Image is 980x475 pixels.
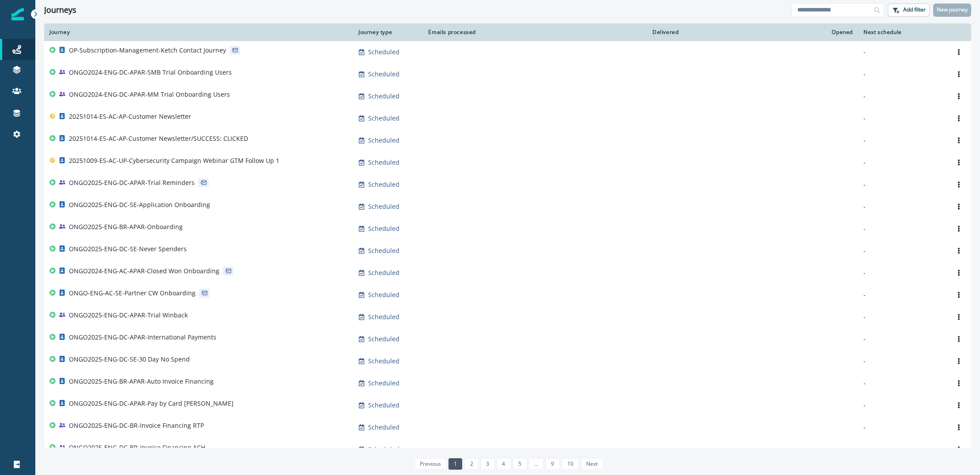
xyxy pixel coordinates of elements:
[863,357,941,366] p: -
[952,421,966,434] button: Options
[69,156,279,165] p: 20251009-ES-AC-UP-Cybersecurity Campaign Webinar GTM Follow Up 1
[69,178,195,187] p: ONGO2025-ENG-DC-APAR-Trial Reminders
[69,222,183,231] p: ONGO2025-ENG-BR-APAR-Onboarding
[69,134,248,143] p: 20251014-ES-AC-AP-Customer Newsletter/SUCCESS: CLICKED
[44,350,971,372] a: ONGO2025-ENG-DC-SE-30 Day No SpendScheduled--Options
[69,311,188,320] p: ONGO2025-ENG-DC-APAR-Trial Winback
[952,399,966,412] button: Options
[44,85,971,107] a: ONGO2024-ENG-DC-APAR-MM Trial Onboarding UsersScheduled--Options
[69,112,191,121] p: 20251014-ES-AC-AP-Customer Newsletter
[863,290,941,299] p: -
[863,313,941,321] p: -
[863,92,941,101] p: -
[952,222,966,235] button: Options
[44,218,971,240] a: ONGO2025-ENG-BR-APAR-OnboardingScheduled--Options
[358,29,414,36] div: Journey type
[581,458,603,470] a: Next page
[69,46,226,55] p: OP-Subscription-Management-Ketch Contact Journey
[44,151,971,173] a: 20251009-ES-AC-UP-Cybersecurity Campaign Webinar GTM Follow Up 1Scheduled--Options
[69,267,219,275] p: ONGO2024-ENG-AC-APAR-Closed Won Onboarding
[952,156,966,169] button: Options
[368,445,400,454] p: Scheduled
[497,458,510,470] a: Page 4
[486,29,678,36] div: Delivered
[481,458,494,470] a: Page 3
[368,379,400,388] p: Scheduled
[368,158,400,167] p: Scheduled
[863,29,941,36] div: Next schedule
[952,288,966,302] button: Options
[44,416,971,438] a: ONGO2025-ENG-DC-BR-Invoice Financing RTPScheduled--Options
[44,107,971,129] a: 20251014-ES-AC-AP-Customer NewsletterScheduled--Options
[368,335,400,343] p: Scheduled
[863,423,941,432] p: -
[69,200,210,209] p: ONGO2025-ENG-DC-SE-Application Onboarding
[464,458,478,470] a: Page 2
[44,328,971,350] a: ONGO2025-ENG-DC-APAR-International PaymentsScheduled--Options
[513,458,527,470] a: Page 5
[44,63,971,85] a: ONGO2024-ENG-DC-APAR-SMB Trial Onboarding UsersScheduled--Options
[952,68,966,81] button: Options
[368,401,400,410] p: Scheduled
[863,401,941,410] p: -
[425,29,476,36] div: Emails processed
[368,70,400,79] p: Scheduled
[69,289,196,298] p: ONGO-ENG-AC-SE-Partner CW Onboarding
[863,48,941,57] p: -
[368,92,400,101] p: Scheduled
[529,458,543,470] a: Jump forward
[952,443,966,456] button: Options
[888,4,930,17] button: Add filter
[69,355,190,364] p: ONGO2025-ENG-DC-SE-30 Day No Spend
[368,136,400,145] p: Scheduled
[44,129,971,151] a: 20251014-ES-AC-AP-Customer Newsletter/SUCCESS: CLICKEDScheduled--Options
[368,180,400,189] p: Scheduled
[863,70,941,79] p: -
[863,224,941,233] p: -
[69,443,205,452] p: ONGO2025-ENG-DC-BR-Invoice Financing ACH
[952,377,966,390] button: Options
[69,333,216,342] p: ONGO2025-ENG-DC-APAR-International Payments
[952,244,966,257] button: Options
[44,173,971,196] a: ONGO2025-ENG-DC-APAR-Trial RemindersScheduled--Options
[952,178,966,191] button: Options
[368,313,400,321] p: Scheduled
[412,458,603,470] ul: Pagination
[49,29,348,36] div: Journey
[44,372,971,394] a: ONGO2025-ENG-BR-APAR-Auto Invoice FinancingScheduled--Options
[44,438,971,460] a: ONGO2025-ENG-DC-BR-Invoice Financing ACHScheduled--Options
[863,335,941,343] p: -
[69,421,204,430] p: ONGO2025-ENG-DC-BR-Invoice Financing RTP
[562,458,579,470] a: Page 10
[903,7,926,13] p: Add filter
[368,48,400,57] p: Scheduled
[368,246,400,255] p: Scheduled
[952,310,966,324] button: Options
[69,399,234,408] p: ONGO2025-ENG-DC-APAR-Pay by Card [PERSON_NAME]
[863,268,941,277] p: -
[368,114,400,123] p: Scheduled
[952,266,966,279] button: Options
[863,114,941,123] p: -
[952,45,966,59] button: Options
[44,5,76,15] h1: Journeys
[952,332,966,346] button: Options
[952,200,966,213] button: Options
[449,458,462,470] a: Page 1 is your current page
[44,394,971,416] a: ONGO2025-ENG-DC-APAR-Pay by Card [PERSON_NAME]Scheduled--Options
[952,90,966,103] button: Options
[937,7,968,13] p: New journey
[368,357,400,366] p: Scheduled
[863,445,941,454] p: -
[44,284,971,306] a: ONGO-ENG-AC-SE-Partner CW OnboardingScheduled--Options
[933,4,971,17] button: New journey
[863,180,941,189] p: -
[368,290,400,299] p: Scheduled
[69,245,187,253] p: ONGO2025-ENG-DC-SE-Never Spenders
[546,458,559,470] a: Page 9
[952,354,966,368] button: Options
[689,29,853,36] div: Opened
[44,262,971,284] a: ONGO2024-ENG-AC-APAR-Closed Won OnboardingScheduled--Options
[69,90,230,99] p: ONGO2024-ENG-DC-APAR-MM Trial Onboarding Users
[368,202,400,211] p: Scheduled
